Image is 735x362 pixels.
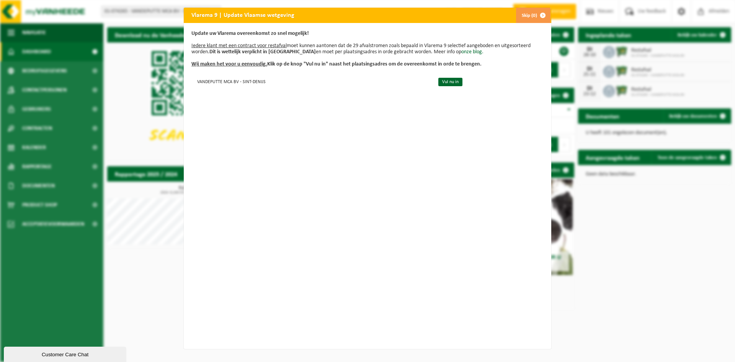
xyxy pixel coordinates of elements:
u: Wij maken het voor u eenvoudig. [191,61,267,67]
h2: Vlarema 9 | Update Vlaamse wetgeving [184,8,302,22]
button: Skip (0) [516,8,550,23]
b: Klik op de knop "Vul nu in" naast het plaatsingsadres om de overeenkomst in orde te brengen. [191,61,482,67]
a: onze blog. [461,49,483,55]
u: Iedere klant met een contract voor restafval [191,43,287,49]
b: Dit is wettelijk verplicht in [GEOGRAPHIC_DATA] [209,49,316,55]
p: moet kunnen aantonen dat de 29 afvalstromen zoals bepaald in Vlarema 9 selectief aangeboden en ui... [191,31,544,67]
iframe: chat widget [4,345,128,362]
a: Vul nu in [438,78,462,86]
td: VANDEPUTTE MCA BV - SINT-DENIJS [191,75,432,88]
b: Update uw Vlarema overeenkomst zo snel mogelijk! [191,31,309,36]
